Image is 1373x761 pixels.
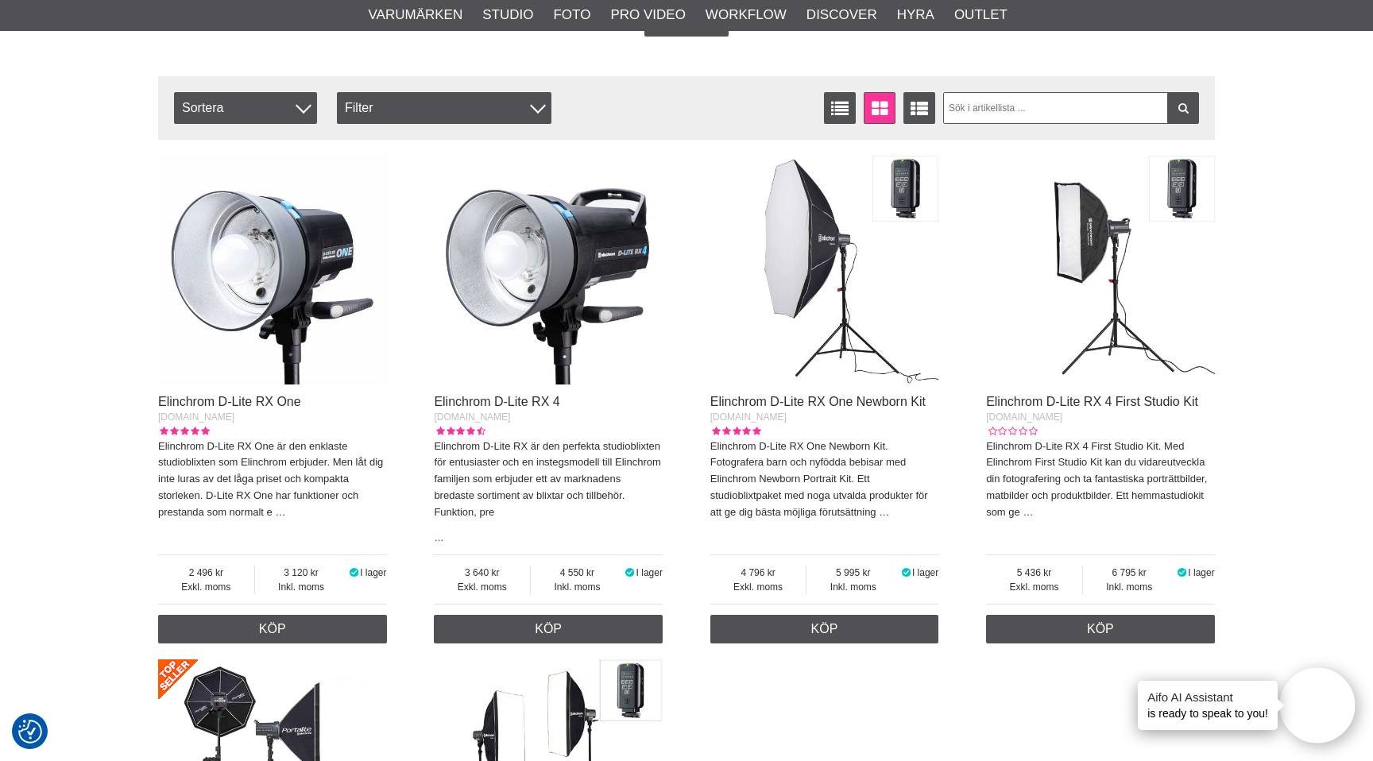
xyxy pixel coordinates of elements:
span: 5 995 [806,566,899,580]
span: 3 640 [434,566,530,580]
a: Köp [434,615,663,643]
a: Workflow [706,5,787,25]
a: Köp [158,615,387,643]
a: Fönstervisning [864,92,895,124]
p: Elinchrom D-Lite RX 4 First Studio Kit. Med Elinchrom First Studio Kit kan du vidareutveckla din ... [986,438,1215,521]
a: Varumärken [369,5,463,25]
a: Köp [986,615,1215,643]
span: 6 795 [1083,566,1176,580]
span: Exkl. moms [710,580,806,594]
span: Sortera [174,92,317,124]
p: Elinchrom D-Lite RX är den perfekta studioblixten för entusiaster och en instegsmodell till Elinc... [434,438,663,521]
img: Revisit consent button [18,720,42,744]
span: [DOMAIN_NAME] [158,411,234,423]
a: Elinchrom D-Lite RX One Newborn Kit [710,395,926,408]
a: Elinchrom D-Lite RX 4 [434,395,559,408]
span: [DOMAIN_NAME] [434,411,510,423]
a: … [1023,506,1033,518]
img: Elinchrom D-Lite RX 4 [434,156,663,384]
a: … [879,506,889,518]
i: I lager [899,567,912,578]
a: Elinchrom D-Lite RX One [158,395,301,408]
i: I lager [1176,567,1189,578]
p: Elinchrom D-Lite RX One är den enklaste studioblixten som Elinchrom erbjuder. Men låt dig inte lu... [158,438,387,521]
span: 2 496 [158,566,254,580]
span: 4 550 [531,566,624,580]
a: Outlet [954,5,1008,25]
a: … [275,506,285,518]
span: I lager [360,567,386,578]
span: [DOMAIN_NAME] [986,411,1062,423]
div: is ready to speak to you! [1138,681,1278,730]
img: Elinchrom D-Lite RX One [158,156,387,384]
a: Köp [710,615,939,643]
a: Hyra [897,5,934,25]
p: Elinchrom D-Lite RX One Newborn Kit. Fotografera barn och nyfödda bebisar med Elinchrom Newborn P... [710,438,939,521]
a: Filtrera [1167,92,1199,124]
a: Listvisning [824,92,856,124]
span: Exkl. moms [986,580,1082,594]
a: Foto [553,5,590,25]
span: Exkl. moms [434,580,530,594]
span: I lager [912,567,938,578]
img: Elinchrom D-Lite RX One Newborn Kit [710,156,939,384]
div: Kundbetyg: 5.00 [158,424,209,438]
span: 3 120 [255,566,348,580]
a: … [434,532,443,543]
div: Filter [337,92,551,124]
span: Inkl. moms [531,580,624,594]
span: I lager [1188,567,1214,578]
a: Utökad listvisning [903,92,935,124]
a: Elinchrom D-Lite RX 4 First Studio Kit [986,395,1198,408]
div: Kundbetyg: 5.00 [710,424,761,438]
a: Discover [806,5,877,25]
i: I lager [347,567,360,578]
span: 5 436 [986,566,1082,580]
i: I lager [624,567,636,578]
input: Sök i artikellista ... [943,92,1200,124]
a: Studio [482,5,533,25]
span: 4 796 [710,566,806,580]
span: Inkl. moms [255,580,348,594]
div: Kundbetyg: 4.50 [434,424,485,438]
span: [DOMAIN_NAME] [710,411,787,423]
span: I lager [636,567,663,578]
h4: Aifo AI Assistant [1147,689,1268,705]
img: Elinchrom D-Lite RX 4 First Studio Kit [986,156,1215,384]
span: Inkl. moms [1083,580,1176,594]
a: Pro Video [610,5,685,25]
span: Inkl. moms [806,580,899,594]
button: Samtyckesinställningar [18,717,42,746]
span: Exkl. moms [158,580,254,594]
div: Kundbetyg: 0 [986,424,1037,438]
